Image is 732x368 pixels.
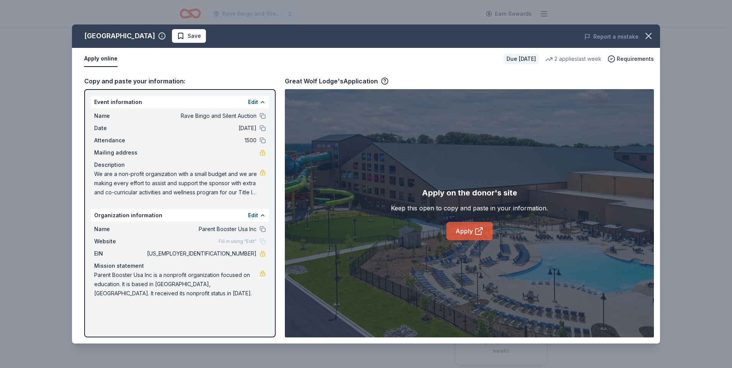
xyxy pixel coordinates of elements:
[84,76,276,86] div: Copy and paste your information:
[422,187,517,199] div: Apply on the donor's site
[94,111,145,120] span: Name
[84,30,155,42] div: [GEOGRAPHIC_DATA]
[94,148,145,157] span: Mailing address
[248,98,258,107] button: Edit
[94,169,260,197] span: We are a non-profit organization with a small budget and we are making every effort to assist and...
[91,96,269,108] div: Event information
[145,225,257,234] span: Parent Booster Usa Inc
[145,111,257,120] span: Rave Bingo and Silent Auction
[145,136,257,145] span: 1500
[391,204,548,213] div: Keep this open to copy and paste in your information.
[94,237,145,246] span: Website
[145,124,257,133] span: [DATE]
[145,249,257,258] span: [US_EMPLOYER_IDENTIFICATION_NUMBER]
[608,54,654,64] button: Requirements
[94,249,145,258] span: EIN
[545,54,601,64] div: 2 applies last week
[248,211,258,220] button: Edit
[94,124,145,133] span: Date
[94,136,145,145] span: Attendance
[91,209,269,221] div: Organization information
[94,160,266,169] div: Description
[94,225,145,234] span: Name
[94,270,260,298] span: Parent Booster Usa Inc is a nonprofit organization focused on education. It is based in [GEOGRAPH...
[219,238,257,244] span: Fill in using "Edit"
[446,222,493,240] a: Apply
[285,76,389,86] div: Great Wolf Lodge's Application
[584,32,639,41] button: Report a mistake
[617,54,654,64] span: Requirements
[188,31,201,41] span: Save
[172,29,206,43] button: Save
[84,51,118,67] button: Apply online
[94,261,266,270] div: Mission statement
[503,54,539,64] div: Due [DATE]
